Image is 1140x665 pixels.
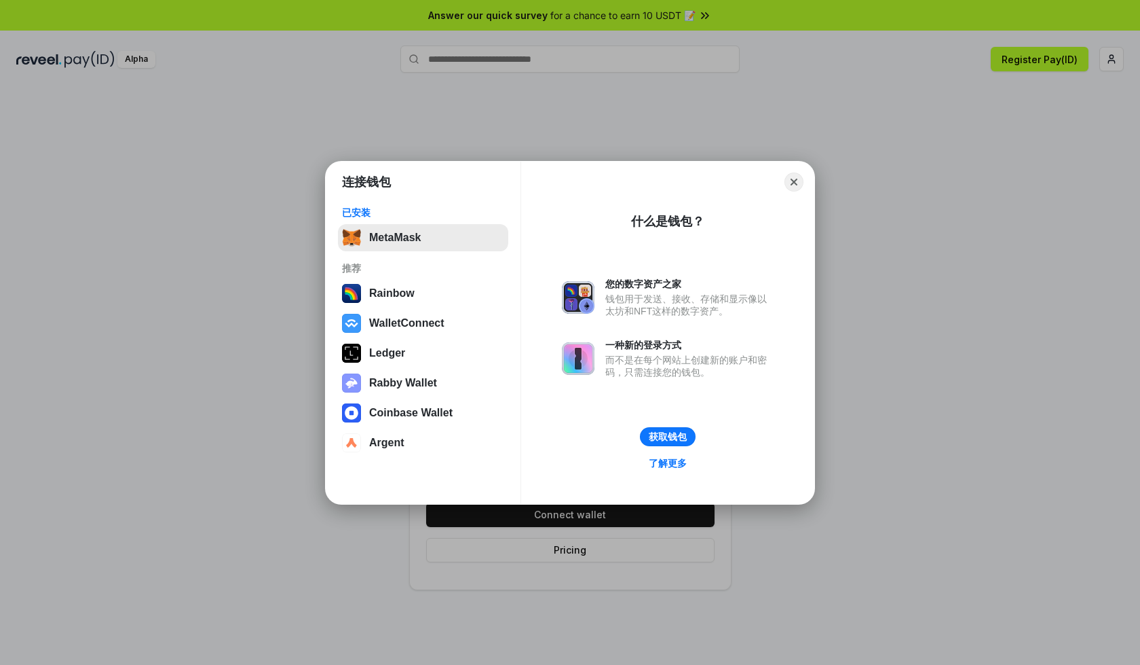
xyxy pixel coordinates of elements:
[369,317,444,329] div: WalletConnect
[342,284,361,303] img: svg+xml,%3Csvg%20width%3D%22120%22%20height%3D%22120%22%20viewBox%3D%220%200%20120%20120%22%20fil...
[640,427,696,446] button: 获取钱包
[342,403,361,423] img: svg+xml,%3Csvg%20width%3D%2228%22%20height%3D%2228%22%20viewBox%3D%220%200%2028%2028%22%20fill%3D...
[338,224,508,251] button: MetaMask
[342,344,361,363] img: svg+xml,%3Csvg%20xmlns%3D%22http%3A%2F%2Fwww.w3.org%2F2000%2Fsvg%22%20width%3D%2228%22%20height%3...
[342,206,504,219] div: 已安装
[649,431,687,443] div: 获取钱包
[342,433,361,452] img: svg+xml,%3Csvg%20width%3D%2228%22%20height%3D%2228%22%20viewBox%3D%220%200%2028%2028%22%20fill%3D...
[641,454,695,472] a: 了解更多
[369,407,453,419] div: Coinbase Wallet
[338,399,508,427] button: Coinbase Wallet
[338,340,508,367] button: Ledger
[605,293,774,317] div: 钱包用于发送、接收、存储和显示像以太坊和NFT这样的数字资产。
[784,173,803,192] button: Close
[338,370,508,397] button: Rabby Wallet
[338,310,508,337] button: WalletConnect
[369,347,405,359] div: Ledger
[342,314,361,333] img: svg+xml,%3Csvg%20width%3D%2228%22%20height%3D%2228%22%20viewBox%3D%220%200%2028%2028%22%20fill%3D...
[562,281,594,314] img: svg+xml,%3Csvg%20xmlns%3D%22http%3A%2F%2Fwww.w3.org%2F2000%2Fsvg%22%20fill%3D%22none%22%20viewBox...
[338,280,508,307] button: Rainbow
[342,374,361,393] img: svg+xml,%3Csvg%20xmlns%3D%22http%3A%2F%2Fwww.w3.org%2F2000%2Fsvg%22%20fill%3D%22none%22%20viewBox...
[369,232,421,244] div: MetaMask
[605,278,774,290] div: 您的数字资产之家
[562,342,594,375] img: svg+xml,%3Csvg%20xmlns%3D%22http%3A%2F%2Fwww.w3.org%2F2000%2Fsvg%22%20fill%3D%22none%22%20viewBox...
[338,429,508,456] button: Argent
[342,228,361,247] img: svg+xml,%3Csvg%20fill%3D%22none%22%20height%3D%2233%22%20viewBox%3D%220%200%2035%2033%22%20width%...
[369,377,437,389] div: Rabby Wallet
[369,287,415,300] div: Rainbow
[605,339,774,351] div: 一种新的登录方式
[342,262,504,274] div: 推荐
[342,174,391,190] h1: 连接钱包
[605,354,774,378] div: 而不是在每个网站上创建新的账户和密码，只需连接您的钱包。
[369,437,404,449] div: Argent
[631,213,704,230] div: 什么是钱包？
[649,457,687,469] div: 了解更多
